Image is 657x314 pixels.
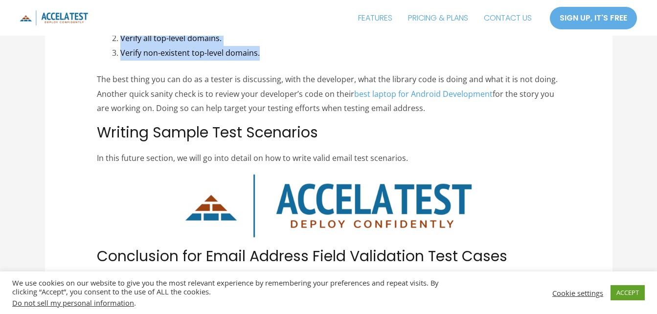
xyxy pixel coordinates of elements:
span: Conclusion for Email Address Field Validation Test Cases [97,246,507,267]
p: In this future section, we will go into detail on how to write valid email test scenarios. [97,151,560,166]
a: Do not sell my personal information [12,298,134,308]
a: best laptop for Android Development [354,89,493,99]
div: We use cookies on our website to give you the most relevant experience by remembering your prefer... [12,278,455,307]
a: CONTACT US [476,6,540,30]
a: Cookie settings [552,289,603,297]
li: Verify all top-level domains. [120,31,560,46]
nav: Site Navigation [350,6,540,30]
p: The best thing you can do as a tester is discussing, with the developer, what the library code is... [97,72,560,116]
img: AccelaTest - API Testing Simplified [185,174,472,238]
li: Verify non-existent top-level domains. [120,46,560,61]
img: icon [20,10,88,25]
a: FEATURES [350,6,400,30]
span: Writing Sample Test Scenarios [97,122,318,143]
div: . [12,298,455,307]
a: SIGN UP, IT'S FREE [549,6,637,30]
a: ACCEPT [611,285,645,300]
a: PRICING & PLANS [400,6,476,30]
